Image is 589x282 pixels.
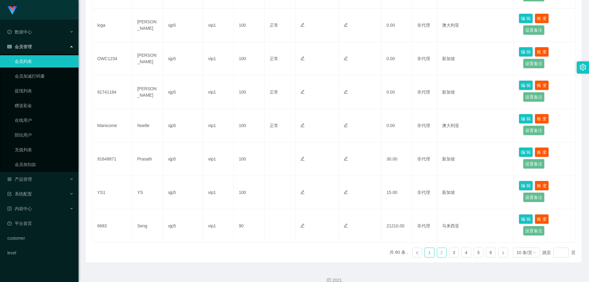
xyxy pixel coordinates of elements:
td: xjp5 [163,209,203,243]
button: 设置备注 [523,159,545,169]
td: xjp5 [163,75,203,109]
i: 图标: edit [344,123,348,127]
td: xjp5 [163,42,203,75]
td: [PERSON_NAME] [132,42,163,75]
button: 编 辑 [519,147,533,157]
td: 6683 [92,209,132,243]
div: 跳至 页 [542,248,576,257]
td: 马来西亚 [437,209,514,243]
a: 陪玩用户 [15,129,74,141]
i: 图标: edit [300,23,305,27]
span: 会员管理 [7,44,32,49]
i: 图标: edit [344,56,348,60]
button: 账 变 [535,214,549,224]
a: 1 [425,248,434,257]
span: 非代理 [417,90,430,95]
span: 系统配置 [7,191,32,196]
button: 账 变 [535,47,549,57]
td: 100 [234,75,264,109]
span: 产品管理 [7,177,32,182]
td: Seng [132,209,163,243]
td: vip1 [203,142,234,176]
td: vip1 [203,75,234,109]
i: 图标: edit [344,190,348,194]
td: xjp5 [163,176,203,209]
td: 0.00 [382,75,412,109]
span: 非代理 [417,56,430,61]
a: 图标: dashboard平台首页 [7,217,74,230]
i: 图标: check-circle-o [7,30,12,34]
td: [PERSON_NAME] [132,9,163,42]
li: 2 [437,248,447,257]
button: 编 辑 [519,80,533,90]
td: 0.00 [382,9,412,42]
i: 图标: edit [344,223,348,228]
td: 澳大利亚 [437,9,514,42]
a: customer [7,232,74,244]
td: 0.00 [382,42,412,75]
td: 100 [234,142,264,176]
td: YS [132,176,163,209]
a: 3 [449,248,459,257]
td: 100 [234,42,264,75]
button: 设置备注 [523,226,545,236]
i: 图标: edit [300,223,305,228]
a: 会员加减打码量 [15,70,74,82]
li: 3 [449,248,459,257]
td: 100 [234,176,264,209]
i: 图标: edit [300,56,305,60]
a: 赠送彩金 [15,99,74,112]
span: 非代理 [417,156,430,161]
button: 编 辑 [519,14,533,23]
span: 非代理 [417,123,430,128]
button: 账 变 [535,147,549,157]
button: 账 变 [535,114,549,124]
li: 下一页 [498,248,508,257]
span: 非代理 [417,190,430,195]
button: 编 辑 [519,114,533,124]
span: 正常 [270,90,278,95]
button: 设置备注 [523,25,545,35]
span: 非代理 [417,23,430,28]
a: 4 [462,248,471,257]
button: 编 辑 [519,47,533,57]
button: 账 变 [535,181,549,191]
button: 编 辑 [519,214,533,224]
a: 5 [474,248,483,257]
a: 会员加扣款 [15,158,74,171]
td: 澳大利亚 [437,109,514,142]
span: 数据中心 [7,29,32,34]
a: 充值列表 [15,144,74,156]
i: 图标: form [7,192,12,196]
button: 设置备注 [523,192,545,202]
li: 4 [461,248,471,257]
i: 图标: profile [7,207,12,211]
td: 0.00 [382,109,412,142]
li: 5 [474,248,483,257]
td: 90 [234,209,264,243]
td: xjp5 [163,142,203,176]
td: OWC1234 [92,42,132,75]
i: 图标: edit [344,156,348,161]
img: logo.9652507e.png [7,6,17,15]
button: 设置备注 [523,92,545,102]
td: xjp5 [163,9,203,42]
td: vip1 [203,42,234,75]
i: 图标: edit [300,90,305,94]
li: 6 [486,248,496,257]
td: 100 [234,109,264,142]
i: 图标: appstore-o [7,177,12,181]
i: 图标: setting [579,64,586,71]
td: vip1 [203,109,234,142]
td: Manicome [92,109,132,142]
i: 图标: edit [300,190,305,194]
td: vip1 [203,9,234,42]
i: 图标: left [415,251,419,255]
li: 共 60 条， [390,248,410,257]
td: vip1 [203,209,234,243]
i: 图标: table [7,44,12,49]
li: 1 [425,248,434,257]
td: 新加坡 [437,42,514,75]
button: 账 变 [535,80,549,90]
i: 图标: edit [344,23,348,27]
